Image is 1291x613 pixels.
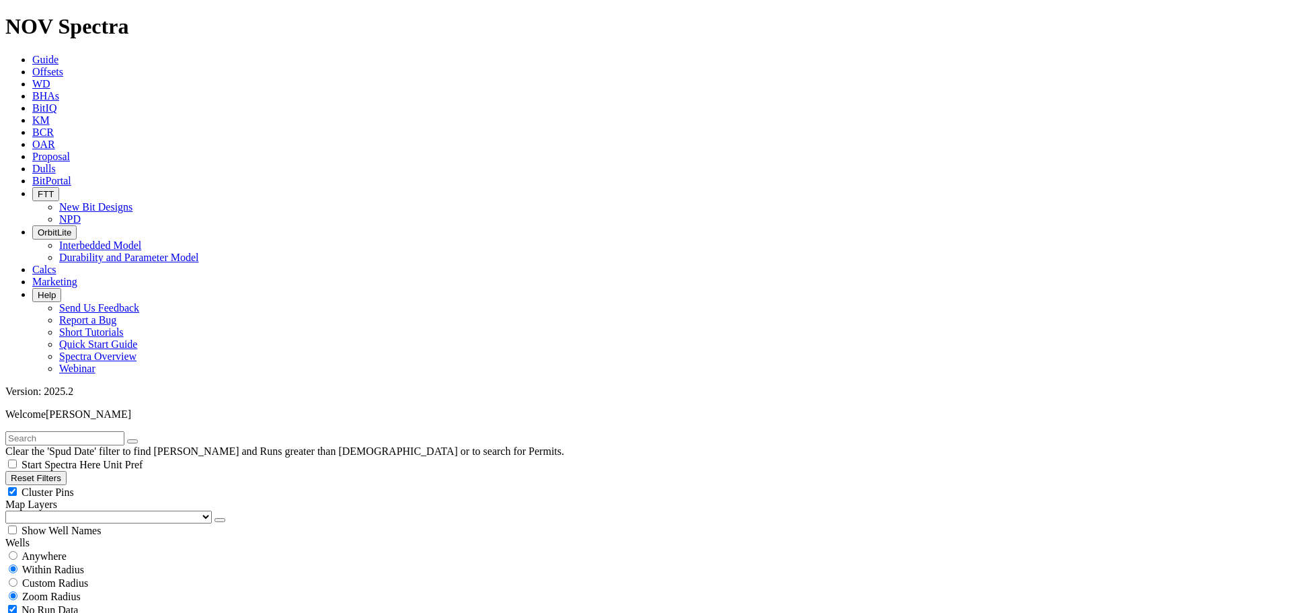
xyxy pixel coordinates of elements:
a: Calcs [32,264,56,275]
a: Marketing [32,276,77,287]
a: Short Tutorials [59,326,124,338]
a: BitIQ [32,102,56,114]
a: BCR [32,127,54,138]
input: Start Spectra Here [8,460,17,468]
span: Within Radius [22,564,84,575]
a: New Bit Designs [59,201,132,213]
a: Report a Bug [59,314,116,326]
a: OAR [32,139,55,150]
p: Welcome [5,408,1286,421]
a: KM [32,114,50,126]
button: Reset Filters [5,471,67,485]
a: Quick Start Guide [59,338,137,350]
a: BitPortal [32,175,71,186]
a: Webinar [59,363,95,374]
span: [PERSON_NAME] [46,408,131,420]
a: Guide [32,54,58,65]
a: Dulls [32,163,56,174]
span: Clear the 'Spud Date' filter to find [PERSON_NAME] and Runs greater than [DEMOGRAPHIC_DATA] or to... [5,445,564,457]
span: OrbitLite [38,227,71,238]
span: Custom Radius [22,577,88,589]
span: Cluster Pins [22,486,74,498]
button: OrbitLite [32,225,77,240]
span: Map Layers [5,499,57,510]
h1: NOV Spectra [5,14,1286,39]
a: Durability and Parameter Model [59,252,199,263]
a: Proposal [32,151,70,162]
input: Search [5,431,124,445]
div: Version: 2025.2 [5,386,1286,398]
span: Unit Pref [103,459,143,470]
a: WD [32,78,50,89]
div: Wells [5,537,1286,549]
a: Send Us Feedback [59,302,139,314]
span: FTT [38,189,54,199]
button: Help [32,288,61,302]
a: BHAs [32,90,59,102]
span: Zoom Radius [22,591,81,602]
button: FTT [32,187,59,201]
a: Spectra Overview [59,351,136,362]
span: Help [38,290,56,300]
a: Offsets [32,66,63,77]
span: Show Well Names [22,525,101,536]
span: Start Spectra Here [22,459,100,470]
span: Anywhere [22,550,67,562]
a: Interbedded Model [59,240,141,251]
a: NPD [59,213,81,225]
